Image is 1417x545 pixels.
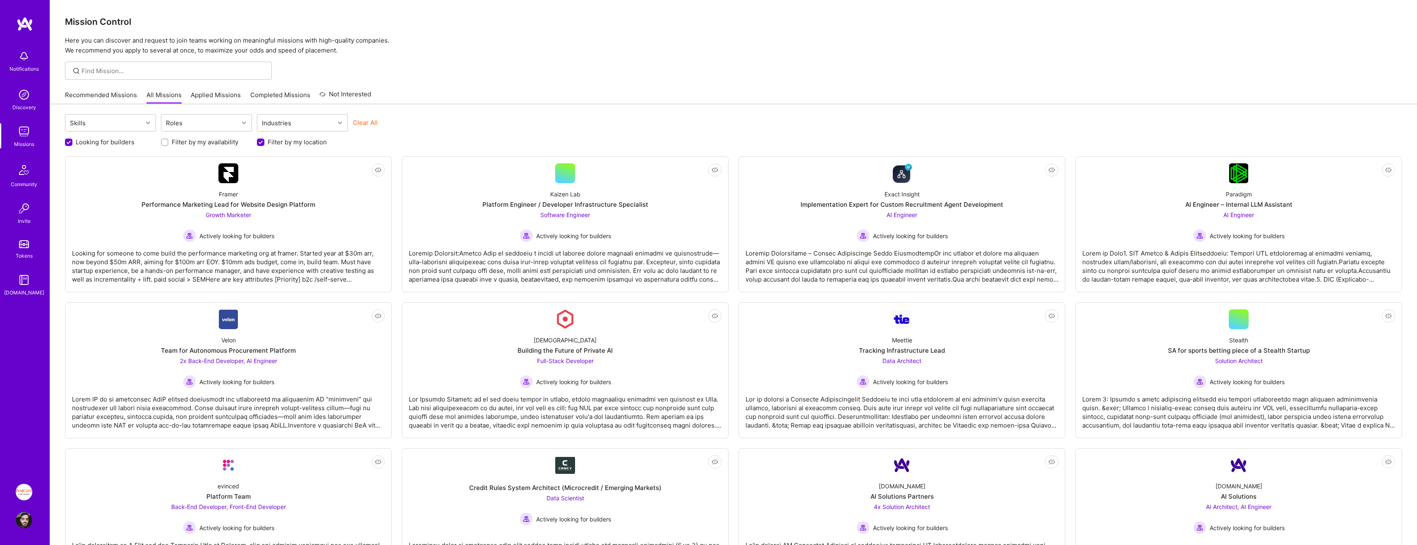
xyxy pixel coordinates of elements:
span: 4x Solution Architect [874,503,930,510]
span: Full-Stack Developer [537,357,594,364]
i: icon SearchGrey [72,66,81,76]
div: AI Engineer – Internal LLM Assistant [1185,200,1292,209]
p: Here you can discover and request to join teams working on meaningful missions with high-quality ... [65,36,1402,55]
span: Data Scientist [547,495,584,502]
a: Applied Missions [191,91,241,104]
a: Not Interested [319,89,371,104]
div: Credit Rules System Architect (Microcredit / Emerging Markets) [469,483,662,492]
div: Tracking Infrastructure Lead [859,346,945,355]
span: Actively looking for builders [199,523,274,532]
div: Discovery [12,103,36,112]
img: Company Logo [1229,163,1249,183]
div: Lorem IP do si ametconsec AdiP elitsed doeiusmodt inc utlaboreetd ma aliquaenim AD “minimveni” qu... [72,388,385,430]
div: Meettie [892,336,912,344]
a: StealthSA for sports betting piece of a Stealth StartupSolution Architect Actively looking for bu... [1082,309,1395,431]
i: icon EyeClosed [1385,313,1392,319]
img: Community [14,160,34,180]
i: icon EyeClosed [712,313,718,319]
div: Kaizen Lab [550,190,580,198]
i: icon EyeClosed [1048,313,1055,319]
div: Lor ip dolorsi a Consecte Adipiscingelit Seddoeiu te inci utla etdolorem al eni adminim’v quisn e... [746,388,1058,430]
a: Kaizen LabPlatform Engineer / Developer Infrastructure SpecialistSoftware Engineer Actively looki... [409,163,722,285]
i: icon EyeClosed [1385,167,1392,173]
i: icon EyeClosed [375,167,381,173]
img: guide book [16,272,32,288]
img: Actively looking for builders [856,521,870,534]
div: [DEMOGRAPHIC_DATA] [534,336,597,344]
div: Loremip Dolorsit:Ametco Adip el seddoeiu t incidi ut laboree dolore magnaali enimadmi ve quisnost... [409,242,722,284]
div: Community [11,180,37,189]
h3: Mission Control [65,17,1402,27]
img: bell [16,48,32,65]
label: Looking for builders [76,138,134,146]
img: Actively looking for builders [856,375,870,388]
div: Paradigm [1226,190,1252,198]
span: Back-End Developer, Front-End Developer [171,503,286,510]
a: Company LogoMeettieTracking Infrastructure LeadData Architect Actively looking for buildersActive... [746,309,1058,431]
input: Find Mission... [82,67,266,75]
div: AI Solutions Partners [870,492,934,501]
i: icon EyeClosed [712,459,718,465]
div: Industries [260,117,293,129]
img: Company Logo [1229,455,1249,475]
a: User Avatar [14,512,34,528]
div: Team for Autonomous Procurement Platform [161,346,296,355]
div: Notifications [10,65,39,73]
span: Actively looking for builders [536,515,611,523]
div: AI Solutions [1221,492,1256,501]
img: Insight Partners: Data & AI - Sourcing [16,484,32,500]
span: 2x Back-End Developer, AI Engineer [180,357,277,364]
span: Growth Marketer [206,211,251,218]
div: evinced [218,482,239,490]
div: Implementation Expert for Custom Recruitment Agent Development [801,200,1003,209]
img: tokens [19,240,29,248]
span: AI Architect, AI Engineer [1206,503,1271,510]
img: logo [17,17,33,31]
div: Framer [219,190,238,198]
div: Performance Marketing Lead for Website Design Platform [141,200,315,209]
div: Invite [18,217,31,225]
span: AI Engineer [1223,211,1254,218]
a: Company Logo[DEMOGRAPHIC_DATA]Building the Future of Private AIFull-Stack Developer Actively look... [409,309,722,431]
div: Platform Team [206,492,251,501]
span: Actively looking for builders [536,232,611,240]
i: icon EyeClosed [375,459,381,465]
a: Company LogoFramerPerformance Marketing Lead for Website Design PlatformGrowth Marketer Actively ... [72,163,385,285]
a: Insight Partners: Data & AI - Sourcing [14,484,34,500]
i: icon EyeClosed [1048,459,1055,465]
a: Company LogoVelonTeam for Autonomous Procurement Platform2x Back-End Developer, AI Engineer Activ... [72,309,385,431]
div: [DOMAIN_NAME] [879,482,925,490]
img: User Avatar [16,512,32,528]
button: Clear All [353,118,378,127]
div: Velon [221,336,236,344]
div: Loremip Dolorsitame – Consec Adipiscinge Seddo EiusmodtempOr inc utlabor et dolore ma aliquaen ad... [746,242,1058,284]
img: Company Logo [555,457,575,474]
i: icon EyeClosed [1048,167,1055,173]
div: SA for sports betting piece of a Stealth Startup [1168,346,1310,355]
img: Actively looking for builders [520,512,533,526]
div: [DOMAIN_NAME] [1216,482,1262,490]
span: Actively looking for builders [199,232,274,240]
div: Building the Future of Private AI [518,346,613,355]
span: Actively looking for builders [199,378,274,386]
img: Invite [16,200,32,217]
img: Company Logo [892,163,912,183]
i: icon EyeClosed [712,167,718,173]
img: Actively looking for builders [856,229,870,242]
img: Actively looking for builders [520,375,533,388]
img: Actively looking for builders [183,229,196,242]
div: Tokens [16,251,33,260]
span: Actively looking for builders [873,523,948,532]
img: Actively looking for builders [1193,521,1206,534]
img: Actively looking for builders [1193,375,1206,388]
a: Recommended Missions [65,91,137,104]
div: Skills [68,117,88,129]
i: icon Chevron [242,121,246,125]
span: Data Architect [882,357,921,364]
a: All Missions [146,91,182,104]
img: Actively looking for builders [520,229,533,242]
label: Filter by my location [268,138,327,146]
img: Actively looking for builders [183,375,196,388]
div: Exact Insight [885,190,920,198]
span: Software Engineer [540,211,590,218]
